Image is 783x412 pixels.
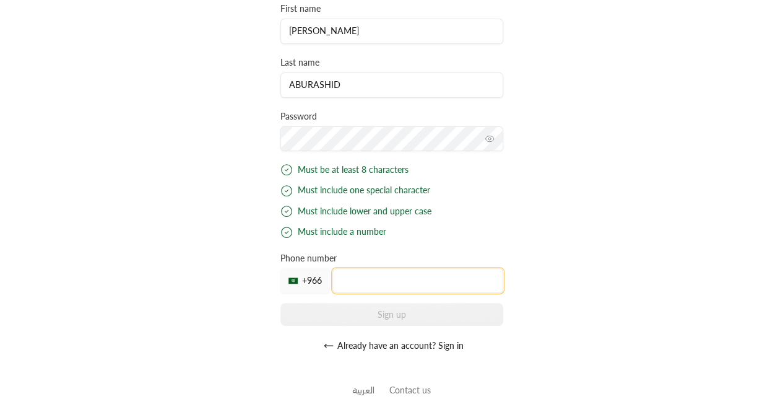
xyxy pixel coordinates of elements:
[480,129,500,149] button: toggle password visibility
[280,226,503,239] div: Must include a number
[280,252,337,265] label: Phone number
[280,205,503,218] div: Must include lower and upper case
[280,333,503,358] button: Already have an account? Sign in
[389,385,431,395] a: Contact us
[352,378,374,401] a: العربية
[280,110,317,123] label: Password
[389,384,431,397] button: Contact us
[280,268,330,293] div: +966
[280,56,319,69] label: Last name
[280,164,503,177] div: Must be at least 8 characters
[280,2,321,15] label: First name
[280,184,503,197] div: Must include one special character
